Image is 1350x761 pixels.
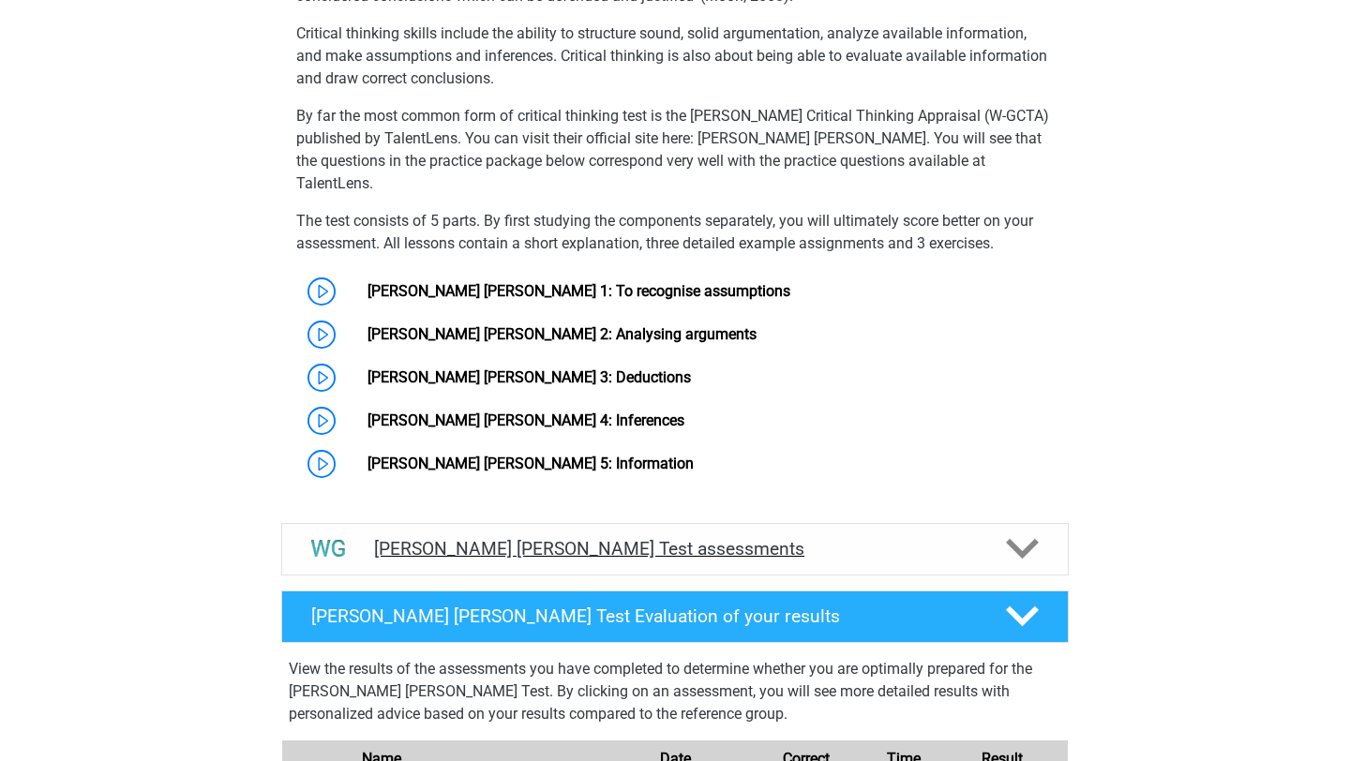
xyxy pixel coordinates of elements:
p: The test consists of 5 parts. By first studying the components separately, you will ultimately sc... [296,210,1054,255]
a: [PERSON_NAME] [PERSON_NAME] 3: Deductions [367,368,691,386]
a: [PERSON_NAME] [PERSON_NAME] 2: Analysing arguments [367,325,757,343]
a: [PERSON_NAME] [PERSON_NAME] Test Evaluation of your results [274,590,1076,643]
a: [PERSON_NAME] [PERSON_NAME] 4: Inferences [367,411,684,429]
p: By far the most common form of critical thinking test is the [PERSON_NAME] Critical Thinking Appr... [296,105,1054,195]
img: watson glaser test assessments [305,525,352,573]
a: assessments [PERSON_NAME] [PERSON_NAME] Test assessments [274,523,1076,575]
p: View the results of the assessments you have completed to determine whether you are optimally pre... [289,658,1061,725]
a: [PERSON_NAME] [PERSON_NAME] 5: Information [367,455,694,472]
p: Critical thinking skills include the ability to structure sound, solid argumentation, analyze ava... [296,22,1054,90]
a: [PERSON_NAME] [PERSON_NAME] 1: To recognise assumptions [367,282,790,300]
h4: [PERSON_NAME] [PERSON_NAME] Test Evaluation of your results [311,605,976,627]
h4: [PERSON_NAME] [PERSON_NAME] Test assessments [374,538,976,560]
